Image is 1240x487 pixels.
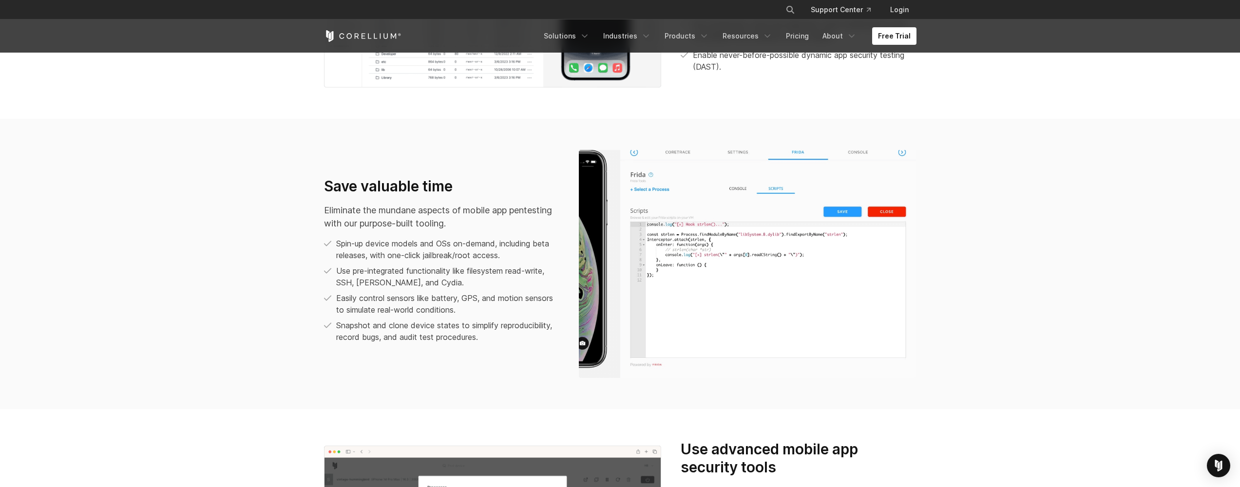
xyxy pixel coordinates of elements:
a: Support Center [803,1,878,19]
a: Free Trial [872,27,916,45]
a: Industries [597,27,657,45]
button: Search [782,1,799,19]
div: Open Intercom Messenger [1207,454,1230,477]
p: Easily control sensors like battery, GPS, and motion sensors to simulate real-world conditions. [336,292,559,316]
div: Navigation Menu [774,1,916,19]
p: Spin-up device models and OSs on-demand, including beta releases, with one-click jailbreak/root a... [336,238,559,261]
img: Screenshot of Corellium's Frida in scripts. [579,150,916,378]
h3: Use advanced mobile app security tools [681,440,916,477]
a: Login [882,1,916,19]
div: Navigation Menu [538,27,916,45]
a: Corellium Home [324,30,401,42]
p: Snapshot and clone device states to simplify reproducibility, record bugs, and audit test procedu... [336,319,559,343]
h3: Save valuable time [324,177,559,196]
a: Products [659,27,715,45]
a: Pricing [780,27,815,45]
a: About [817,27,862,45]
a: Resources [717,27,778,45]
p: Use pre-integrated functionality like filesystem read-write, SSH, [PERSON_NAME], and Cydia. [336,265,559,288]
p: Eliminate the mundane aspects of mobile app pentesting with our purpose-built tooling. [324,204,559,230]
a: Solutions [538,27,595,45]
p: Enable never-before-possible dynamic app security testing (DAST). [693,49,916,73]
